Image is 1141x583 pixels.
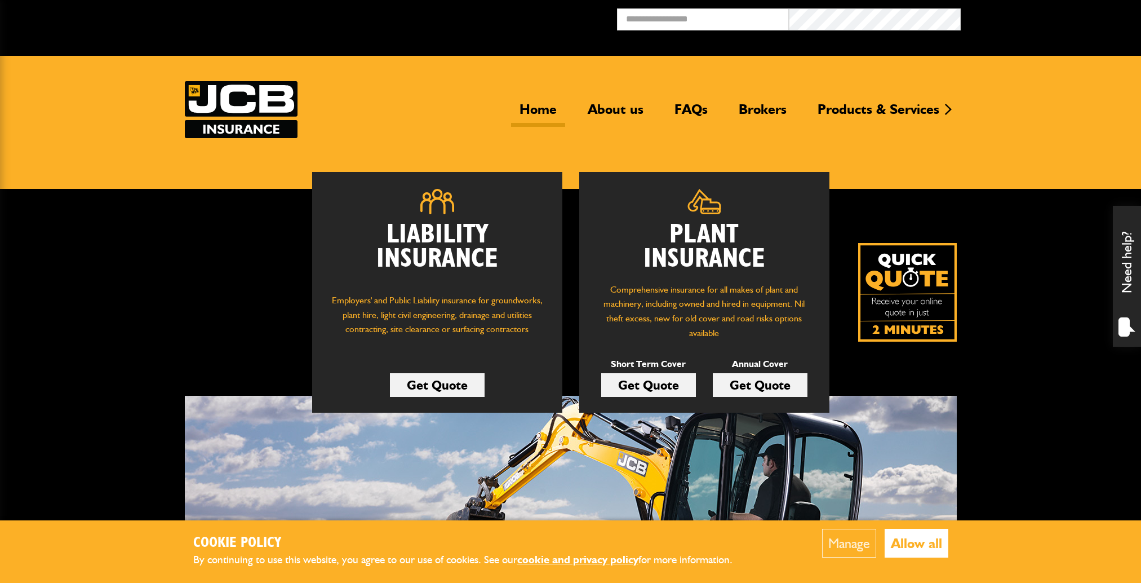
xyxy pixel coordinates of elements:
p: Annual Cover [713,357,807,372]
a: cookie and privacy policy [517,553,638,566]
a: Get Quote [390,373,485,397]
a: Get Quote [713,373,807,397]
p: Short Term Cover [601,357,696,372]
a: Home [511,101,565,127]
a: JCB Insurance Services [185,81,298,138]
img: Quick Quote [858,243,957,342]
h2: Liability Insurance [329,223,545,282]
a: Brokers [730,101,795,127]
a: Get Quote [601,373,696,397]
button: Manage [822,529,876,558]
a: About us [579,101,652,127]
h2: Cookie Policy [193,535,751,552]
p: By continuing to use this website, you agree to our use of cookies. See our for more information. [193,551,751,569]
img: JCB Insurance Services logo [185,81,298,138]
p: Comprehensive insurance for all makes of plant and machinery, including owned and hired in equipm... [596,282,813,340]
a: Products & Services [809,101,948,127]
button: Allow all [885,529,948,558]
a: Get your insurance quote isn just 2-minutes [858,243,957,342]
button: Broker Login [961,8,1133,26]
div: Need help? [1113,206,1141,347]
h2: Plant Insurance [596,223,813,271]
p: Employers' and Public Liability insurance for groundworks, plant hire, light civil engineering, d... [329,293,545,347]
a: FAQs [666,101,716,127]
